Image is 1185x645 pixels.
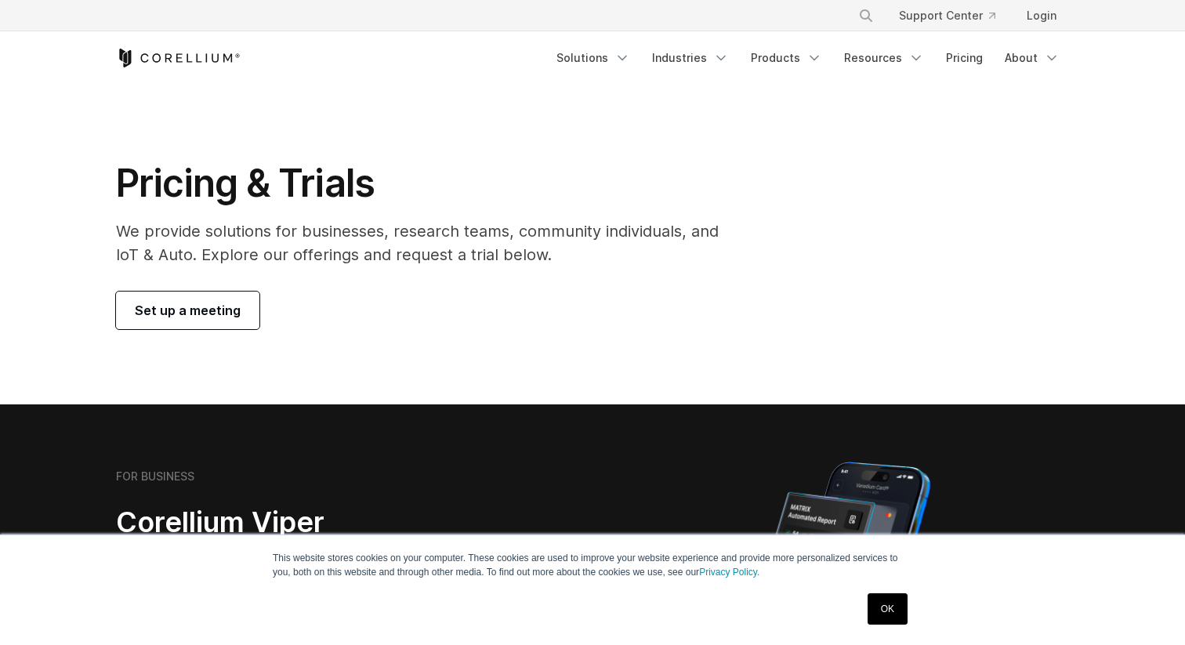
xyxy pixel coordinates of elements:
[995,44,1069,72] a: About
[839,2,1069,30] div: Navigation Menu
[273,551,912,579] p: This website stores cookies on your computer. These cookies are used to improve your website expe...
[741,44,832,72] a: Products
[643,44,738,72] a: Industries
[1014,2,1069,30] a: Login
[886,2,1008,30] a: Support Center
[135,301,241,320] span: Set up a meeting
[116,292,259,329] a: Set up a meeting
[937,44,992,72] a: Pricing
[116,49,241,67] a: Corellium Home
[116,505,517,540] h2: Corellium Viper
[547,44,1069,72] div: Navigation Menu
[116,219,741,266] p: We provide solutions for businesses, research teams, community individuals, and IoT & Auto. Explo...
[868,593,908,625] a: OK
[116,469,194,484] h6: FOR BUSINESS
[699,567,759,578] a: Privacy Policy.
[835,44,933,72] a: Resources
[116,160,741,207] h1: Pricing & Trials
[852,2,880,30] button: Search
[547,44,640,72] a: Solutions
